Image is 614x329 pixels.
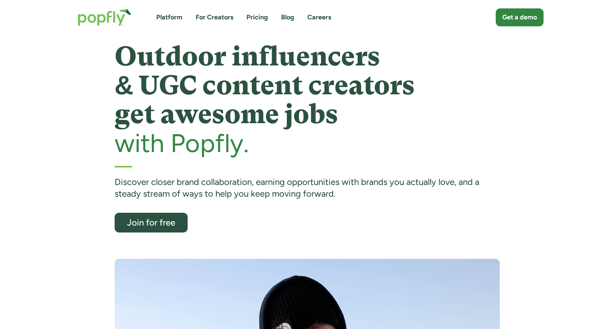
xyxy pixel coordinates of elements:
[115,213,188,232] a: Join for free
[121,218,181,227] div: Join for free
[115,176,500,200] div: Discover closer brand collaboration, earning opportunities with brands you actually love, and a s...
[115,42,500,129] h1: Outdoor influencers & UGC content creators get awesome jobs
[246,13,268,22] a: Pricing
[496,8,544,26] a: Get a demo
[115,129,500,157] h2: with Popfly.
[281,13,294,22] a: Blog
[307,13,331,22] a: Careers
[196,13,233,22] a: For Creators
[70,1,139,33] a: home
[156,13,183,22] a: Platform
[502,13,537,22] div: Get a demo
